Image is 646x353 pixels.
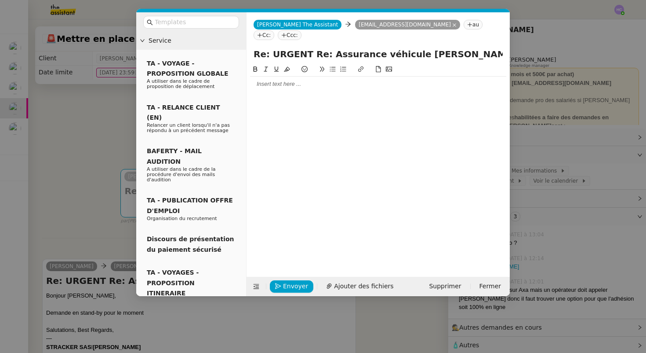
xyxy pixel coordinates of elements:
span: [PERSON_NAME] The Assistant [257,22,338,28]
div: Service [136,32,246,49]
span: TA - VOYAGE - PROPOSITION GLOBALE [147,60,228,77]
span: TA - VOYAGES - PROPOSITION ITINERAIRE [147,269,199,297]
span: Ajouter des fichiers [334,281,393,291]
span: Supprimer [429,281,461,291]
nz-tag: Ccc: [278,30,301,40]
span: TA - PUBLICATION OFFRE D'EMPLOI [147,197,233,214]
span: A utiliser dans le cadre de la procédure d'envoi des mails d'audition [147,166,216,183]
span: Discours de présentation du paiement sécurisé [147,235,234,253]
span: Envoyer [283,281,308,291]
span: TA - RELANCE CLIENT (EN) [147,104,220,121]
span: Service [149,36,243,46]
button: Envoyer [270,280,313,293]
nz-tag: au [464,20,483,29]
button: Fermer [474,280,506,293]
button: Supprimer [424,280,466,293]
button: Ajouter des fichiers [321,280,399,293]
span: A utiliser dans le cadre de proposition de déplacement [147,78,214,89]
span: Relancer un client lorsqu'il n'a pas répondu à un précédent message [147,122,230,133]
span: Fermer [479,281,501,291]
input: Templates [155,17,234,27]
span: BAFERTY - MAIL AUDITION [147,147,202,165]
span: Organisation du recrutement [147,216,217,221]
input: Subject [254,48,503,61]
nz-tag: Cc: [254,30,274,40]
nz-tag: [EMAIL_ADDRESS][DOMAIN_NAME] [355,20,460,29]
